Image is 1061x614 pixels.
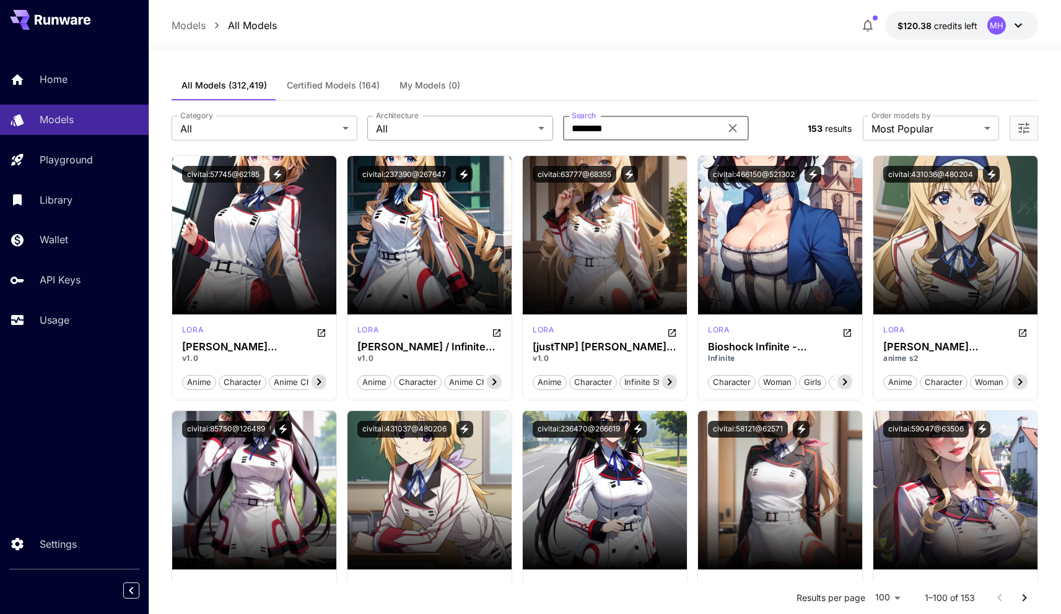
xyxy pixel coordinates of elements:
button: civitai:431036@480204 [883,166,978,183]
p: Playground [40,152,93,167]
button: Go to next page [1012,586,1037,610]
h3: [PERSON_NAME] / Infinite Stratos [357,341,502,353]
span: anime [358,376,391,389]
button: civitai:466150@521302 [708,166,800,183]
button: anime [357,374,391,390]
p: lora [883,324,904,335]
span: My Models (0) [400,80,460,91]
span: All [180,121,338,136]
button: anime character [269,374,343,390]
button: character [708,374,756,390]
p: v1.0 [533,353,677,364]
span: woman [759,376,796,389]
label: Order models by [871,110,930,121]
span: girls [800,376,826,389]
button: $120.38196MH [885,11,1038,40]
p: lora [708,579,729,590]
span: Certified Models (164) [287,80,380,91]
button: View trigger words [983,166,1000,183]
div: $120.38196 [897,19,977,32]
p: lora [357,324,378,335]
span: anime character [269,376,343,389]
span: character [219,376,266,389]
span: videogame [829,376,881,389]
span: anime [183,376,216,389]
div: SD 1.5 [357,324,378,339]
h3: [PERSON_NAME] ([PERSON_NAME]) - Infinite Stratos (IS 〈インフィニット・ストラトス〉) [883,341,1028,353]
button: woman [758,374,797,390]
button: civitai:431037@480206 [357,421,452,438]
span: anime [884,376,917,389]
div: Collapse sidebar [133,579,149,602]
button: girls [799,374,826,390]
div: Bioshock Infinite - Elizabeth Comstock l PonyXL - 2 Versions [708,341,852,353]
div: [justTNP] Cecilia Alcott | Infinite Stratos [533,341,677,353]
p: v1.0 [182,353,326,364]
button: civitai:58121@62571 [708,421,788,438]
button: Open more filters [1016,121,1031,136]
p: Usage [40,313,69,327]
button: Open in CivitAI [667,324,677,339]
button: Open in CivitAI [492,579,502,594]
h3: [PERSON_NAME] [PERSON_NAME] / Infinite Stratos [182,341,326,353]
button: Open in CivitAI [317,579,326,594]
button: View trigger words [793,421,810,438]
p: lora [533,324,554,335]
a: Models [172,18,206,33]
button: anime [533,374,567,390]
div: Charlotte Dunois シャルロット・デュノア / Infinite Stratos [182,341,326,353]
span: character [920,376,967,389]
button: Collapse sidebar [123,582,139,599]
p: 1–100 of 153 [925,592,975,604]
p: Home [40,72,68,87]
p: Wallet [40,232,68,247]
button: View trigger words [630,421,647,438]
div: SD 1.5 [182,324,203,339]
button: Open in CivitAI [1018,579,1028,594]
span: character [570,376,616,389]
button: character [219,374,266,390]
button: woman [970,374,1008,390]
button: character [569,374,617,390]
p: lora [182,324,203,335]
nav: breadcrumb [172,18,277,33]
button: View trigger words [456,421,473,438]
span: woman [971,376,1008,389]
span: 153 [808,123,823,134]
span: All Models (312,419) [181,80,267,91]
div: SD 1.5 [533,579,554,594]
button: civitai:236470@266619 [533,421,625,438]
button: character [394,374,442,390]
span: $120.38 [897,20,934,31]
span: infinite stratos [620,376,684,389]
button: Open in CivitAI [1018,324,1028,339]
span: anime character [445,376,518,389]
p: API Keys [40,272,81,287]
p: Library [40,192,72,207]
p: Results per page [797,592,865,604]
div: SD 1.5 [533,324,554,339]
p: lora [708,324,729,335]
button: civitai:237390@267647 [357,166,451,183]
div: SD 1.5 [182,579,203,594]
p: v1.0 [357,353,502,364]
button: anime [883,374,917,390]
button: Open in CivitAI [842,579,852,594]
div: Pony [708,324,729,339]
span: All [376,121,533,136]
button: Open in CivitAI [317,324,326,339]
p: lora [533,579,554,590]
div: Cecilia Alcott (セシリア・オルコット) - Infinite Stratos (IS 〈インフィニット・ストラトス〉) [883,341,1028,353]
div: SD 1.5 [883,579,904,594]
button: Open in CivitAI [667,579,677,594]
span: anime [533,376,566,389]
label: Architecture [376,110,418,121]
label: Search [572,110,596,121]
button: character [920,374,967,390]
button: civitai:85750@126489 [182,421,270,438]
button: anime [182,374,216,390]
a: All Models [228,18,277,33]
span: character [709,376,755,389]
button: View trigger words [269,166,286,183]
